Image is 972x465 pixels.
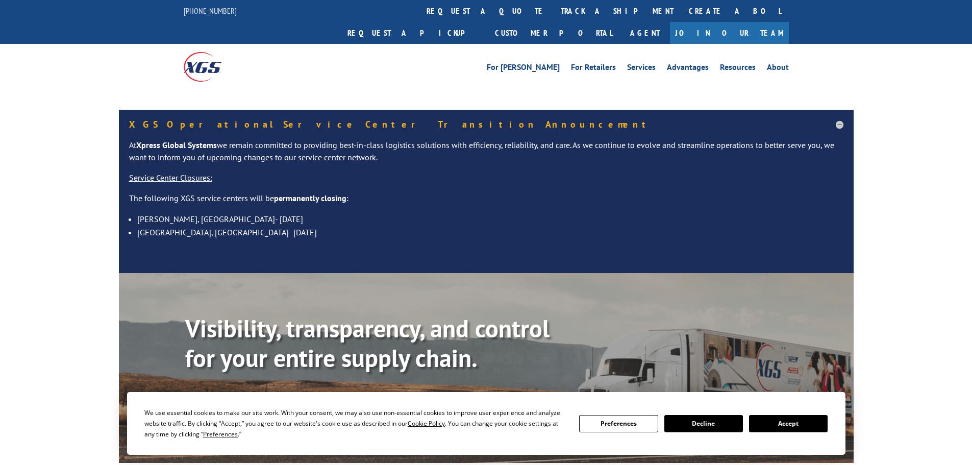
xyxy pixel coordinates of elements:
[487,63,560,75] a: For [PERSON_NAME]
[571,63,616,75] a: For Retailers
[579,415,658,432] button: Preferences
[144,407,567,439] div: We use essential cookies to make our site work. With your consent, we may also use non-essential ...
[129,173,212,183] u: Service Center Closures:
[129,139,843,172] p: At we remain committed to providing best-in-class logistics solutions with efficiency, reliabilit...
[767,63,789,75] a: About
[185,312,550,374] b: Visibility, transparency, and control for your entire supply chain.
[749,415,828,432] button: Accept
[340,22,487,44] a: Request a pickup
[720,63,756,75] a: Resources
[137,212,843,226] li: [PERSON_NAME], [GEOGRAPHIC_DATA]- [DATE]
[627,63,656,75] a: Services
[408,419,445,428] span: Cookie Policy
[129,120,843,129] h5: XGS Operational Service Center Transition Announcement
[184,6,237,16] a: [PHONE_NUMBER]
[667,63,709,75] a: Advantages
[137,226,843,239] li: [GEOGRAPHIC_DATA], [GEOGRAPHIC_DATA]- [DATE]
[487,22,620,44] a: Customer Portal
[127,392,845,455] div: Cookie Consent Prompt
[129,192,843,213] p: The following XGS service centers will be :
[274,193,346,203] strong: permanently closing
[664,415,743,432] button: Decline
[620,22,670,44] a: Agent
[670,22,789,44] a: Join Our Team
[203,430,238,438] span: Preferences
[136,140,217,150] strong: Xpress Global Systems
